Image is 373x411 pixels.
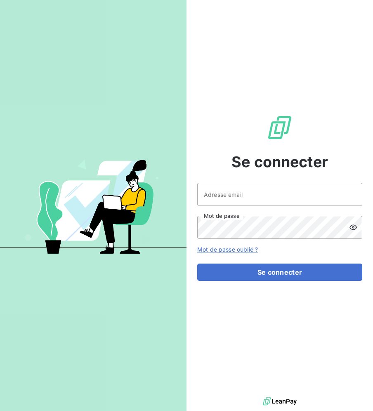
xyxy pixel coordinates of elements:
[197,183,362,206] input: placeholder
[197,246,258,253] a: Mot de passe oublié ?
[267,114,293,141] img: Logo LeanPay
[197,264,362,281] button: Se connecter
[263,395,297,408] img: logo
[231,151,328,173] span: Se connecter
